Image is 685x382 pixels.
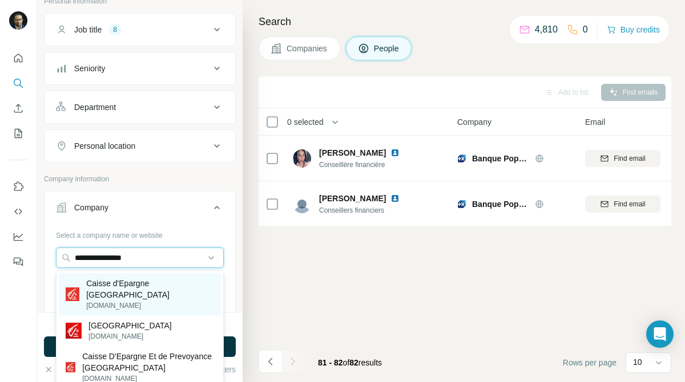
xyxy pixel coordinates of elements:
[343,358,350,367] span: of
[614,153,645,164] span: Find email
[585,150,660,167] button: Find email
[86,300,214,311] p: [DOMAIN_NAME]
[457,154,466,163] img: Logo of Banque Populaire
[390,194,400,203] img: LinkedIn logo
[56,226,224,241] div: Select a company name or website
[45,16,235,43] button: Job title8
[9,226,27,247] button: Dashboard
[9,251,27,272] button: Feedback
[45,94,235,121] button: Department
[318,358,382,367] span: results
[74,202,108,213] div: Company
[45,194,235,226] button: Company
[66,362,75,372] img: Caisse D'Epargne Et de Prevoyance Ile-De-France
[457,116,491,128] span: Company
[44,364,76,375] button: Clear
[287,116,324,128] span: 0 selected
[9,11,27,30] img: Avatar
[319,193,386,204] span: [PERSON_NAME]
[318,358,343,367] span: 81 - 82
[66,323,82,339] img: Caisse d'Epargne Loire Centre
[82,351,214,373] p: Caisse D'Epargne Et de Prevoyance [GEOGRAPHIC_DATA]
[45,55,235,82] button: Seniority
[44,336,236,357] button: Run search
[614,199,645,209] span: Find email
[646,320,674,348] div: Open Intercom Messenger
[74,63,105,74] div: Seniority
[374,43,400,54] span: People
[259,14,671,30] h4: Search
[319,147,386,159] span: [PERSON_NAME]
[293,149,311,168] img: Avatar
[44,174,236,184] p: Company information
[74,101,116,113] div: Department
[457,200,466,209] img: Logo of Banque Populaire
[607,22,660,38] button: Buy credits
[349,358,358,367] span: 82
[45,132,235,160] button: Personal location
[259,350,281,373] button: Navigate to previous page
[9,123,27,144] button: My lists
[9,98,27,119] button: Enrich CSV
[74,24,102,35] div: Job title
[86,278,214,300] p: Caisse d'Epargne [GEOGRAPHIC_DATA]
[472,198,529,210] span: Banque Populaire
[9,48,27,68] button: Quick start
[585,196,660,213] button: Find email
[66,287,79,301] img: Caisse d'Epargne Ile-de-France
[390,148,400,157] img: LinkedIn logo
[583,23,588,36] p: 0
[319,160,413,170] span: Conseillère financière
[585,116,605,128] span: Email
[74,140,135,152] div: Personal location
[319,205,413,216] span: Conseillers financiers
[293,195,311,213] img: Avatar
[108,25,122,35] div: 8
[563,357,616,368] span: Rows per page
[287,43,328,54] span: Companies
[472,153,529,164] span: Banque Populaire
[88,331,172,342] p: [DOMAIN_NAME]
[88,320,172,331] p: [GEOGRAPHIC_DATA]
[535,23,558,36] p: 4,810
[9,73,27,94] button: Search
[633,356,642,368] p: 10
[9,201,27,222] button: Use Surfe API
[9,176,27,197] button: Use Surfe on LinkedIn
